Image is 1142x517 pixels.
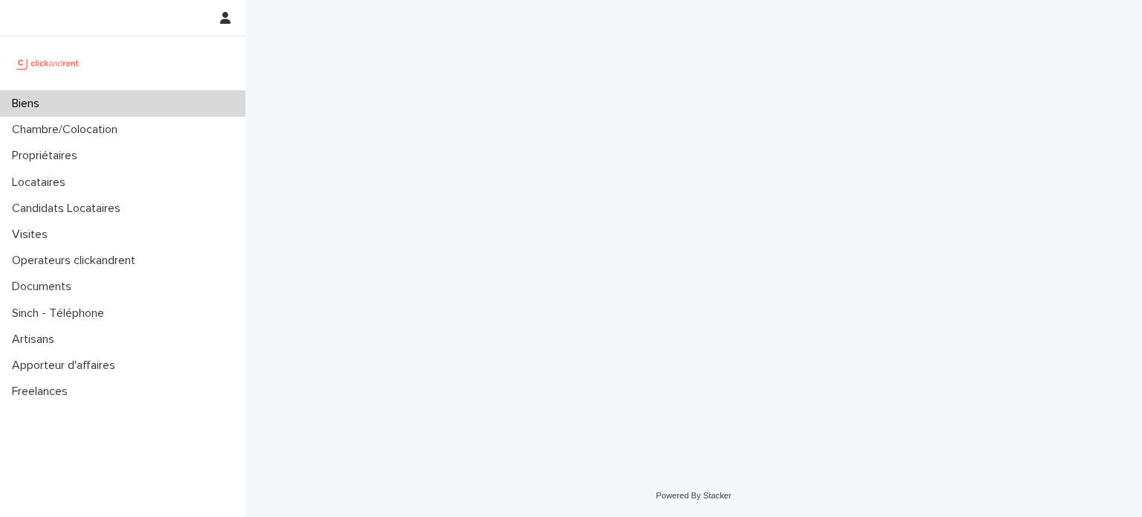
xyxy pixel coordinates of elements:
p: Artisans [6,333,66,347]
p: Visites [6,228,59,242]
p: Propriétaires [6,149,89,163]
p: Freelances [6,385,80,399]
p: Biens [6,97,51,111]
p: Sinch - Téléphone [6,306,116,321]
p: Locataires [6,176,77,190]
a: Powered By Stacker [656,491,731,500]
p: Operateurs clickandrent [6,254,147,268]
p: Documents [6,280,83,294]
img: UCB0brd3T0yccxBKYDjQ [12,48,84,78]
p: Candidats Locataires [6,202,132,216]
p: Apporteur d'affaires [6,359,127,373]
p: Chambre/Colocation [6,123,129,137]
